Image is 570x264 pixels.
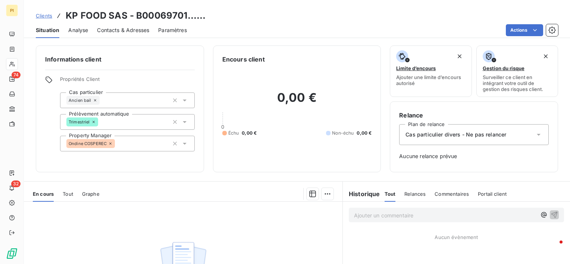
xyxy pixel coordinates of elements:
[343,189,380,198] h6: Historique
[45,55,195,64] h6: Informations client
[483,65,524,71] span: Gestion du risque
[435,234,478,240] span: Aucun évènement
[100,97,106,104] input: Ajouter une valeur
[11,180,21,187] span: 32
[36,13,52,19] span: Clients
[399,153,549,160] span: Aucune relance prévue
[222,90,372,113] h2: 0,00 €
[115,140,121,147] input: Ajouter une valeur
[36,26,59,34] span: Situation
[69,141,107,146] span: Ondine COSPEREC
[97,26,149,34] span: Contacts & Adresses
[33,191,54,197] span: En cours
[390,45,472,97] button: Limite d’encoursAjouter une limite d’encours autorisé
[98,119,104,125] input: Ajouter une valeur
[435,191,469,197] span: Commentaires
[396,65,436,71] span: Limite d’encours
[478,191,507,197] span: Portail client
[242,130,257,136] span: 0,00 €
[6,248,18,260] img: Logo LeanPay
[69,98,91,103] span: Ancien bail
[69,120,90,124] span: Trimestriel
[60,76,195,87] span: Propriétés Client
[221,124,224,130] span: 0
[506,24,543,36] button: Actions
[36,12,52,19] a: Clients
[476,45,558,97] button: Gestion du risqueSurveiller ce client en intégrant votre outil de gestion des risques client.
[483,74,552,92] span: Surveiller ce client en intégrant votre outil de gestion des risques client.
[405,131,506,138] span: Cas particulier divers - Ne pas relancer
[222,55,265,64] h6: Encours client
[404,191,426,197] span: Relances
[357,130,372,136] span: 0,00 €
[399,111,549,120] h6: Relance
[545,239,563,257] iframe: Intercom live chat
[332,130,354,136] span: Non-échu
[12,72,21,78] span: 74
[385,191,396,197] span: Tout
[158,26,187,34] span: Paramètres
[66,9,206,22] h3: KP FOOD SAS - B00069701......
[396,74,465,86] span: Ajouter une limite d’encours autorisé
[63,191,73,197] span: Tout
[68,26,88,34] span: Analyse
[228,130,239,136] span: Échu
[82,191,100,197] span: Graphe
[6,4,18,16] div: PI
